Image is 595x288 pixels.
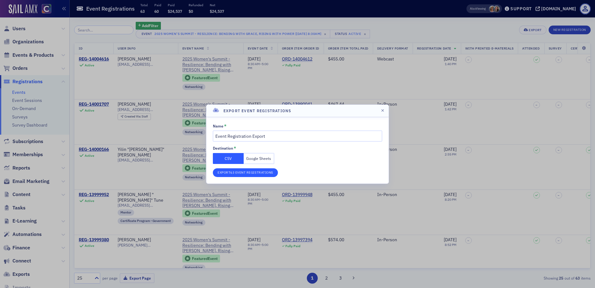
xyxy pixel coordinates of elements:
button: CSV [213,153,244,164]
h4: Export Event Registrations [223,108,291,113]
button: Export63 Event Registrations [213,168,278,177]
abbr: This field is required [234,146,236,150]
abbr: This field is required [224,124,227,128]
div: Name [213,124,223,128]
div: Destination [213,146,233,151]
button: Google Sheets [244,153,274,164]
